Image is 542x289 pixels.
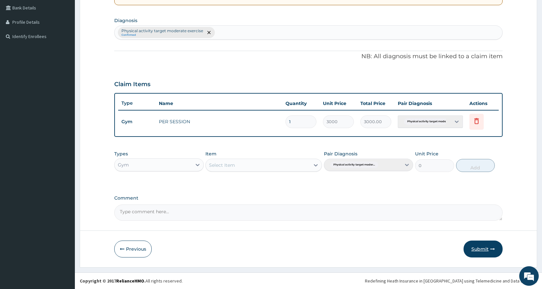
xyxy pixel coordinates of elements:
[324,151,357,157] label: Pair Diagnosis
[34,36,109,45] div: Chat with us now
[12,33,26,49] img: d_794563401_company_1708531726252_794563401
[75,272,542,289] footer: All rights reserved.
[282,97,320,110] th: Quantity
[118,116,156,128] td: Gym
[107,3,122,19] div: Minimize live chat window
[464,241,503,257] button: Submit
[118,97,156,109] th: Type
[118,162,129,168] div: Gym
[38,82,90,148] span: We're online!
[357,97,395,110] th: Total Price
[156,115,282,128] td: PER SESSION
[415,151,438,157] label: Unit Price
[466,97,499,110] th: Actions
[114,195,503,201] label: Comment
[114,241,152,257] button: Previous
[116,278,144,284] a: RelianceHMO
[209,162,235,168] div: Select Item
[114,52,503,61] p: NB: All diagnosis must be linked to a claim item
[3,177,124,200] textarea: Type your message and hit 'Enter'
[395,97,466,110] th: Pair Diagnosis
[114,151,128,157] label: Types
[205,151,216,157] label: Item
[456,159,495,172] button: Add
[114,17,137,24] label: Diagnosis
[156,97,282,110] th: Name
[365,278,537,284] div: Redefining Heath Insurance in [GEOGRAPHIC_DATA] using Telemedicine and Data Science!
[114,81,150,88] h3: Claim Items
[320,97,357,110] th: Unit Price
[80,278,146,284] strong: Copyright © 2017 .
